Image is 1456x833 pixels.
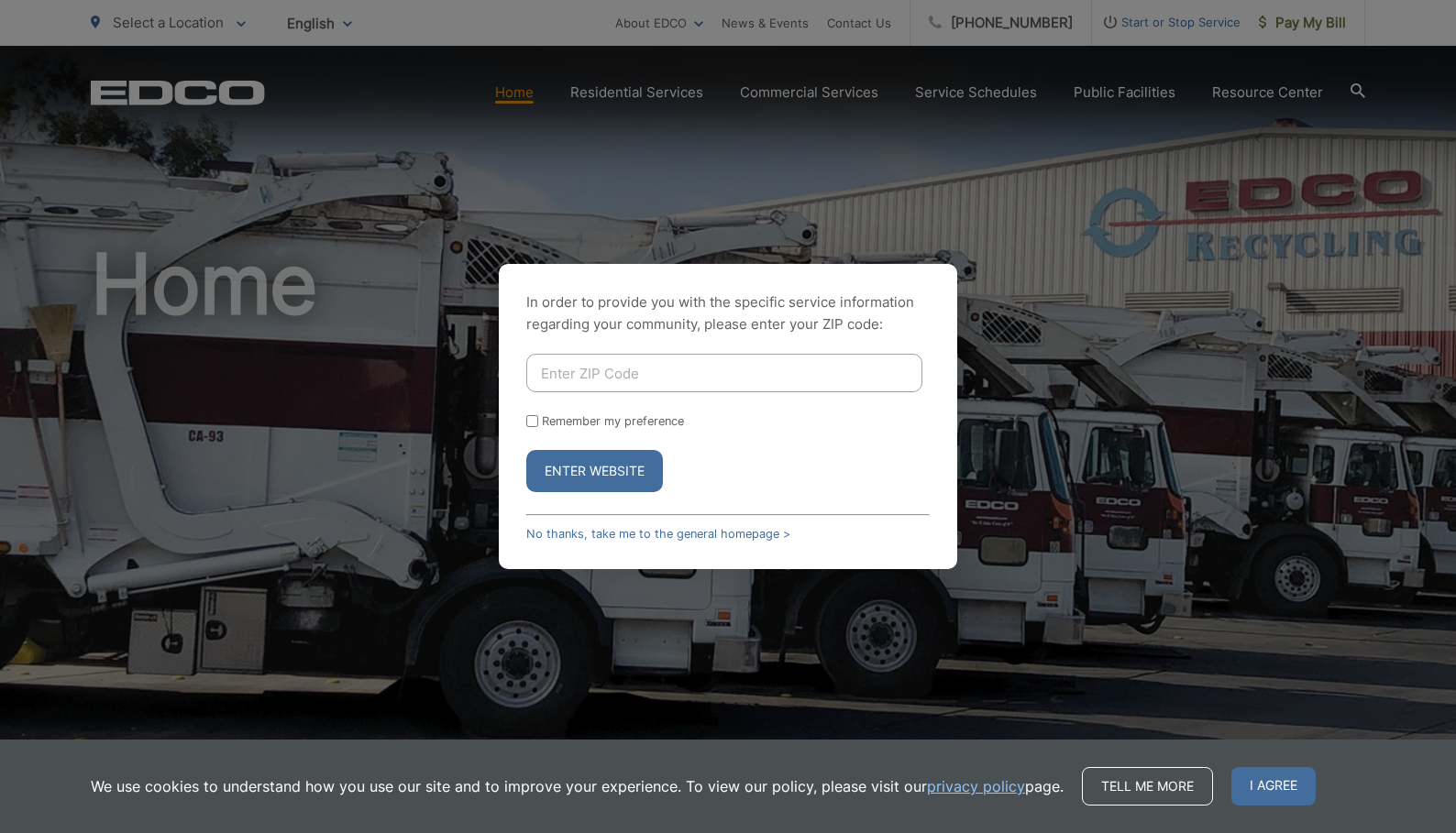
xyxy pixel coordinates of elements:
[526,291,930,335] p: In order to provide you with the specific service information regarding your community, please en...
[1231,767,1316,806] span: I agree
[1082,767,1213,806] a: Tell me more
[526,450,663,492] button: Enter Website
[526,527,790,541] a: No thanks, take me to the general homepage >
[927,775,1025,797] a: privacy policy
[542,414,684,428] label: Remember my preference
[91,775,1064,797] p: We use cookies to understand how you use our site and to improve your experience. To view our pol...
[526,354,922,392] input: Enter ZIP Code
